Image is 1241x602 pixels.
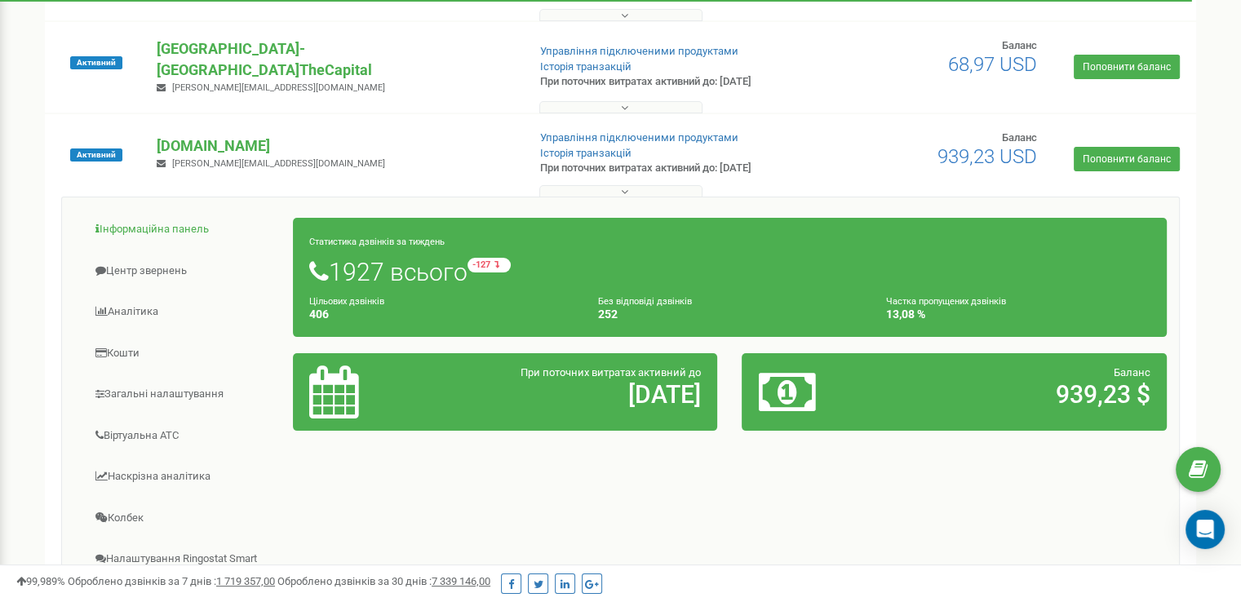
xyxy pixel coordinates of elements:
p: При поточних витратах активний до: [DATE] [540,74,801,90]
p: [DOMAIN_NAME] [157,135,513,157]
span: Баланс [1114,366,1150,378]
u: 1 719 357,00 [216,575,275,587]
u: 7 339 146,00 [432,575,490,587]
h4: 406 [309,308,574,321]
span: При поточних витратах активний до [521,366,701,378]
small: Без відповіді дзвінків [598,296,692,307]
span: Активний [70,56,122,69]
p: При поточних витратах активний до: [DATE] [540,161,801,176]
a: Аналiтика [74,292,294,332]
span: Оброблено дзвінків за 7 днів : [68,575,275,587]
span: [PERSON_NAME][EMAIL_ADDRESS][DOMAIN_NAME] [172,158,385,169]
span: Баланс [1002,39,1037,51]
span: 99,989% [16,575,65,587]
a: Історія транзакцій [540,147,632,159]
small: -127 [468,258,511,272]
a: Наскрізна аналітика [74,457,294,497]
h2: [DATE] [448,381,701,408]
small: Статистика дзвінків за тиждень [309,237,445,247]
h4: 13,08 % [886,308,1150,321]
a: Центр звернень [74,251,294,291]
h1: 1927 всього [309,258,1150,286]
span: 68,97 USD [948,53,1037,76]
small: Частка пропущених дзвінків [886,296,1006,307]
p: [GEOGRAPHIC_DATA]-[GEOGRAPHIC_DATA]TheCapital [157,38,513,80]
h4: 252 [598,308,862,321]
a: Віртуальна АТС [74,416,294,456]
div: Open Intercom Messenger [1186,510,1225,549]
a: Кошти [74,334,294,374]
a: Загальні налаштування [74,374,294,414]
a: Колбек [74,498,294,538]
h2: 939,23 $ [898,381,1150,408]
span: Активний [70,148,122,162]
span: Баланс [1002,131,1037,144]
a: Історія транзакцій [540,60,632,73]
a: Інформаційна панель [74,210,294,250]
span: Оброблено дзвінків за 30 днів : [277,575,490,587]
span: [PERSON_NAME][EMAIL_ADDRESS][DOMAIN_NAME] [172,82,385,93]
a: Поповнити баланс [1074,147,1180,171]
a: Управління підключеними продуктами [540,45,738,57]
span: 939,23 USD [937,145,1037,168]
a: Поповнити баланс [1074,55,1180,79]
small: Цільових дзвінків [309,296,384,307]
a: Налаштування Ringostat Smart Phone [74,539,294,594]
a: Управління підключеними продуктами [540,131,738,144]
